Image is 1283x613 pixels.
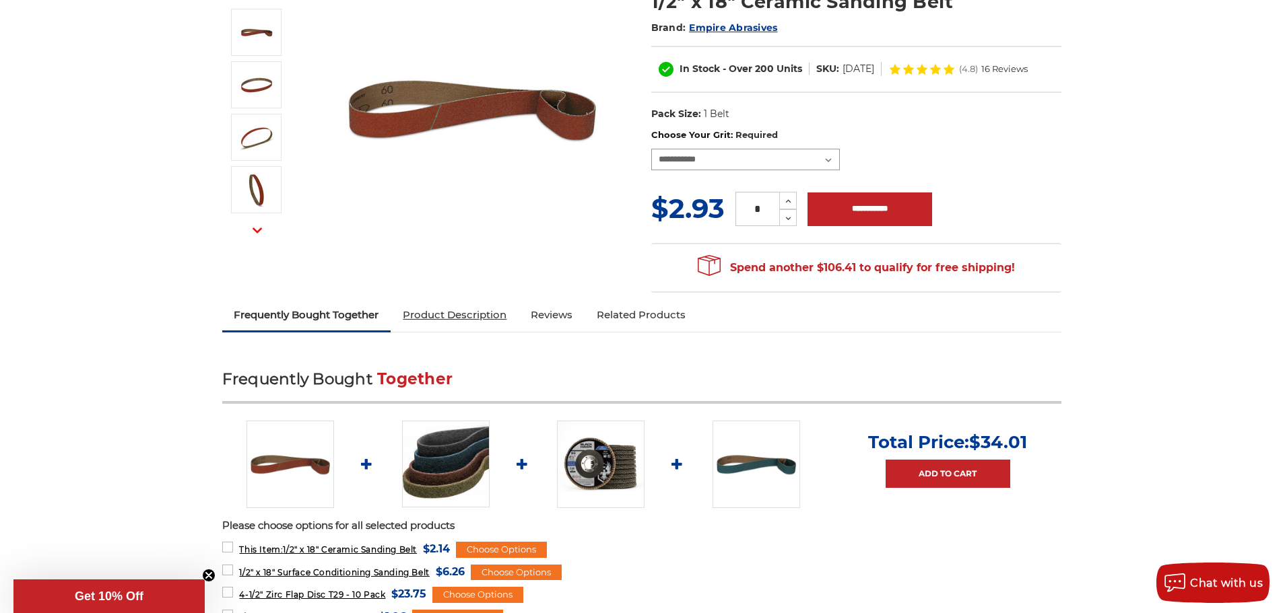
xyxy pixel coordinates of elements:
span: 4-1/2" Zirc Flap Disc T29 - 10 Pack [239,589,385,600]
span: 16 Reviews [981,65,1028,73]
span: Frequently Bought [222,369,372,388]
span: (4.8) [959,65,978,73]
p: Please choose options for all selected products [222,518,1061,534]
img: 1/2" x 18" Ceramic File Belt [240,15,273,49]
label: Choose Your Grit: [651,129,1061,142]
span: In Stock [680,63,720,75]
a: Empire Abrasives [689,22,777,34]
span: Get 10% Off [75,589,143,603]
span: 1/2" x 18" Surface Conditioning Sanding Belt [239,567,429,577]
a: Reviews [519,300,585,330]
a: Product Description [391,300,519,330]
button: Next [241,216,273,245]
a: Related Products [585,300,698,330]
img: 1/2" x 18" Ceramic File Belt [246,421,334,508]
img: 1/2" x 18" Sanding Belt Cer [240,120,273,154]
img: 1/2" x 18" Ceramic Sanding Belt [240,68,273,102]
div: Choose Options [471,565,562,581]
small: Required [735,129,778,140]
img: 1/2" x 18" - Ceramic Sanding Belt [240,173,273,207]
span: Spend another $106.41 to qualify for free shipping! [698,261,1015,274]
span: $6.26 [436,563,465,581]
span: Chat with us [1190,577,1263,589]
div: Choose Options [432,587,523,603]
span: Brand: [651,22,686,34]
strong: This Item: [239,544,283,554]
span: $2.93 [651,192,725,225]
div: Choose Options [456,542,547,558]
dt: Pack Size: [651,107,701,121]
span: Together [377,369,453,388]
span: - Over [723,63,752,75]
span: $34.01 [969,431,1027,453]
dd: [DATE] [843,62,874,76]
a: Frequently Bought Together [222,300,391,330]
span: $2.14 [423,540,450,558]
button: Chat with us [1156,563,1270,603]
span: 1/2" x 18" Ceramic Sanding Belt [239,544,417,554]
a: Add to Cart [886,460,1010,488]
p: Total Price: [868,431,1027,453]
dd: 1 Belt [704,107,729,121]
div: Get 10% OffClose teaser [13,579,205,613]
button: Close teaser [202,569,216,582]
dt: SKU: [816,62,839,76]
span: 200 [755,63,774,75]
span: Units [777,63,802,75]
span: $23.75 [391,585,426,603]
